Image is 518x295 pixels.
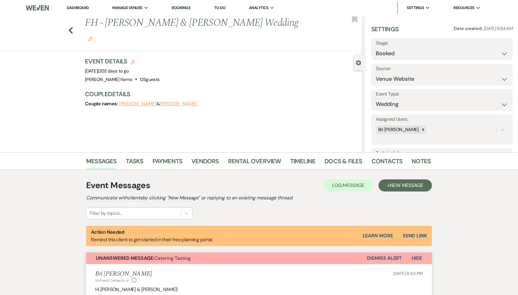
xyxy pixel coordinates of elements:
[393,271,423,276] span: [DATE] 6:53 PM
[112,5,142,11] span: Manage Venues
[363,232,393,239] a: Learn More
[119,101,197,107] span: &
[96,255,191,261] span: Catering Tasting
[98,68,129,74] span: |
[376,149,508,158] label: Task List(s):
[85,90,357,98] h3: Couple Details
[228,156,281,170] a: Rental Overview
[85,57,160,66] h3: Event Details
[88,36,93,41] button: Edit
[376,115,508,124] label: Assigned Users:
[86,253,367,264] button: Unanswered Message:Catering Tasting
[290,156,316,170] a: Timeline
[153,156,183,170] a: Payments
[412,255,422,261] span: Hide
[95,278,124,283] span: to: Event Contacts
[372,156,403,170] a: Contacts
[356,59,361,65] button: Close lead details
[96,255,154,261] strong: Unanswered Message:
[453,5,474,11] span: Resources
[390,182,423,188] span: New Message
[95,286,178,293] span: Hi [PERSON_NAME] & [PERSON_NAME]!
[376,39,508,48] label: Stage:
[454,25,483,32] span: Date created:
[86,156,117,170] a: Messages
[95,270,152,278] h5: Bri [PERSON_NAME]
[214,5,225,10] a: To Do
[95,278,130,283] button: to: Event Contacts
[91,229,124,235] strong: Action Needed
[26,2,49,14] img: Weven Logo
[407,5,424,11] span: Settings
[119,101,156,106] button: [PERSON_NAME]
[412,156,431,170] a: Notes
[126,156,143,170] a: Tasks
[85,68,129,74] span: [DATE]
[99,68,129,74] span: 203 days to go
[86,194,432,202] h2: Communicate with clients by clicking "New Message" or replying to an existing message thread.
[140,76,160,83] span: 125 guests
[89,210,122,217] div: Filter by topics...
[191,156,219,170] a: Vendors
[85,100,119,107] span: Couple names:
[249,5,268,11] span: Analytics
[376,90,508,99] label: Event Type:
[86,179,150,192] h1: Event Messages
[376,125,420,134] div: Bri [PERSON_NAME]
[403,233,427,238] button: Send Link
[85,16,304,45] h1: FH - [PERSON_NAME] & [PERSON_NAME] Wedding
[91,228,213,244] p: Remind this client to get started in their free planning portal.
[378,179,432,192] button: +New Message
[483,25,513,32] span: [DATE] 8:54 AM
[371,25,399,38] h3: Settings
[160,101,197,106] button: [PERSON_NAME]
[67,5,89,10] a: Dashboard
[332,182,365,188] span: Log Message
[367,253,402,264] button: Dismiss Alert
[85,76,133,83] span: [PERSON_NAME] Farms
[324,179,373,192] button: Log Message
[172,5,190,11] a: Bookings
[376,64,508,73] label: Source:
[325,156,362,170] a: Docs & Files
[402,253,432,264] button: Hide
